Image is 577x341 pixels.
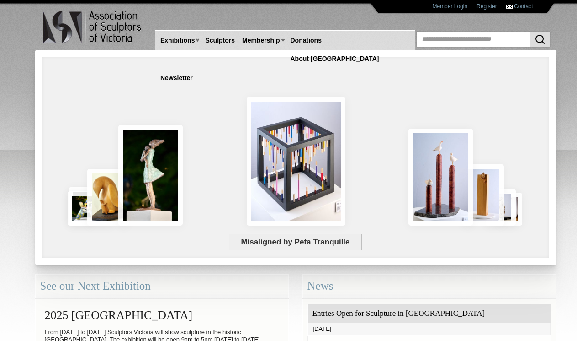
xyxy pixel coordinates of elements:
[157,70,196,87] a: Newsletter
[432,3,467,10] a: Member Login
[287,50,383,67] a: About [GEOGRAPHIC_DATA]
[157,32,198,49] a: Exhibitions
[302,274,556,298] div: News
[535,34,545,45] img: Search
[40,304,284,326] h2: 2025 [GEOGRAPHIC_DATA]
[462,164,504,226] img: Little Frog. Big Climb
[476,3,497,10] a: Register
[287,32,325,49] a: Donations
[201,32,238,49] a: Sculptors
[229,234,362,250] span: Misaligned by Peta Tranquille
[308,323,551,335] div: [DATE]
[506,5,513,9] img: Contact ASV
[308,304,551,323] div: Entries Open for Sculpture in [GEOGRAPHIC_DATA]
[35,274,289,298] div: See our Next Exhibition
[247,97,345,226] img: Misaligned
[514,3,533,10] a: Contact
[118,125,183,226] img: Connection
[42,9,143,45] img: logo.png
[408,129,473,226] img: Rising Tides
[238,32,283,49] a: Membership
